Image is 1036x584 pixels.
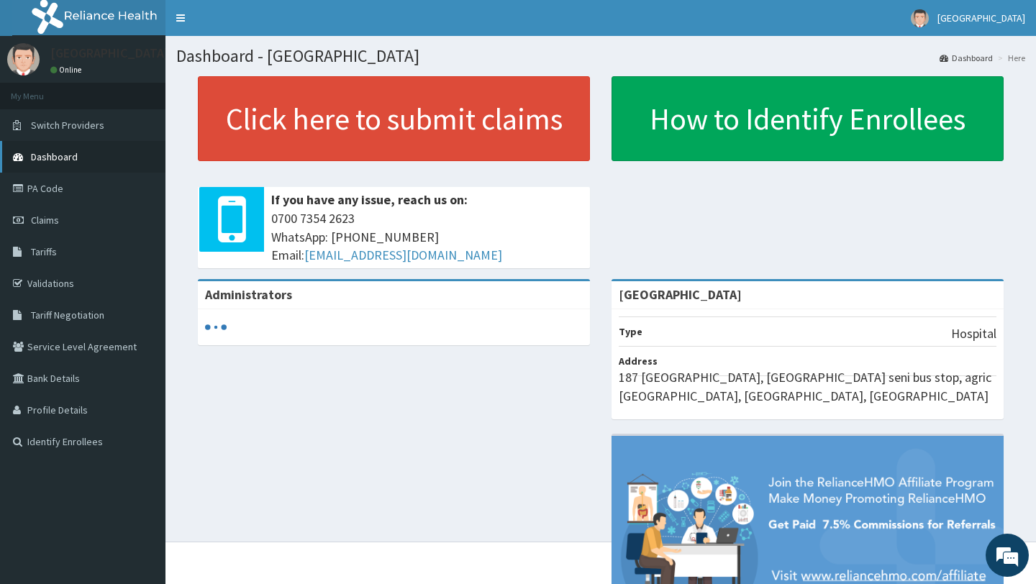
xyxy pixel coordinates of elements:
span: Tariff Negotiation [31,309,104,321]
p: [GEOGRAPHIC_DATA] [50,47,169,60]
span: 0700 7354 2623 WhatsApp: [PHONE_NUMBER] Email: [271,209,583,265]
b: Address [619,355,658,368]
strong: [GEOGRAPHIC_DATA] [619,286,742,303]
svg: audio-loading [205,316,227,338]
h1: Dashboard - [GEOGRAPHIC_DATA] [176,47,1025,65]
span: Dashboard [31,150,78,163]
b: Administrators [205,286,292,303]
b: Type [619,325,642,338]
a: Click here to submit claims [198,76,590,161]
span: [GEOGRAPHIC_DATA] [937,12,1025,24]
p: 187 [GEOGRAPHIC_DATA], [GEOGRAPHIC_DATA] seni bus stop, agric [GEOGRAPHIC_DATA], [GEOGRAPHIC_DATA... [619,368,996,405]
span: Tariffs [31,245,57,258]
img: User Image [7,43,40,76]
p: Hospital [951,324,996,343]
a: Dashboard [940,52,993,64]
a: [EMAIL_ADDRESS][DOMAIN_NAME] [304,247,502,263]
span: Claims [31,214,59,227]
a: How to Identify Enrollees [612,76,1004,161]
b: If you have any issue, reach us on: [271,191,468,208]
a: Online [50,65,85,75]
img: User Image [911,9,929,27]
li: Here [994,52,1025,64]
span: Switch Providers [31,119,104,132]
